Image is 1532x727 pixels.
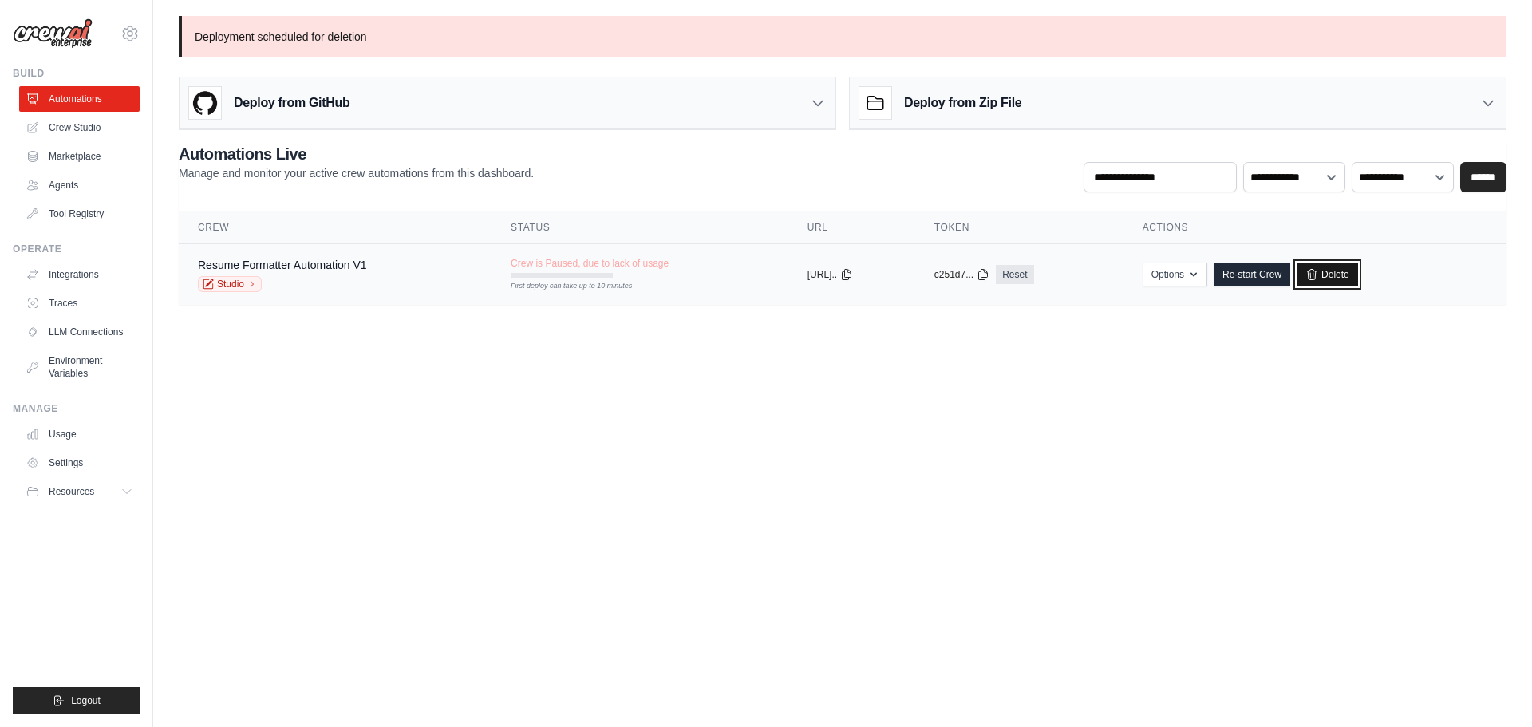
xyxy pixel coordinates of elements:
[49,485,94,498] span: Resources
[915,211,1123,244] th: Token
[19,450,140,476] a: Settings
[492,211,788,244] th: Status
[198,259,367,271] a: Resume Formatter Automation V1
[234,93,349,113] h3: Deploy from GitHub
[19,319,140,345] a: LLM Connections
[19,86,140,112] a: Automations
[19,421,140,447] a: Usage
[19,172,140,198] a: Agents
[179,165,534,181] p: Manage and monitor your active crew automations from this dashboard.
[189,87,221,119] img: GitHub Logo
[179,211,492,244] th: Crew
[19,201,140,227] a: Tool Registry
[13,67,140,80] div: Build
[13,243,140,255] div: Operate
[19,479,140,504] button: Resources
[904,93,1021,113] h3: Deploy from Zip File
[1297,263,1358,286] a: Delete
[1123,211,1506,244] th: Actions
[996,265,1033,284] a: Reset
[1143,263,1207,286] button: Options
[511,257,669,270] span: Crew is Paused, due to lack of usage
[13,402,140,415] div: Manage
[19,115,140,140] a: Crew Studio
[179,16,1506,57] p: Deployment scheduled for deletion
[1214,263,1290,286] a: Re-start Crew
[13,687,140,714] button: Logout
[19,144,140,169] a: Marketplace
[179,143,534,165] h2: Automations Live
[788,211,915,244] th: URL
[19,348,140,386] a: Environment Variables
[13,18,93,49] img: Logo
[71,694,101,707] span: Logout
[19,290,140,316] a: Traces
[198,276,262,292] a: Studio
[934,268,989,281] button: c251d7...
[511,281,613,292] div: First deploy can take up to 10 minutes
[1452,650,1532,727] iframe: Chat Widget
[19,262,140,287] a: Integrations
